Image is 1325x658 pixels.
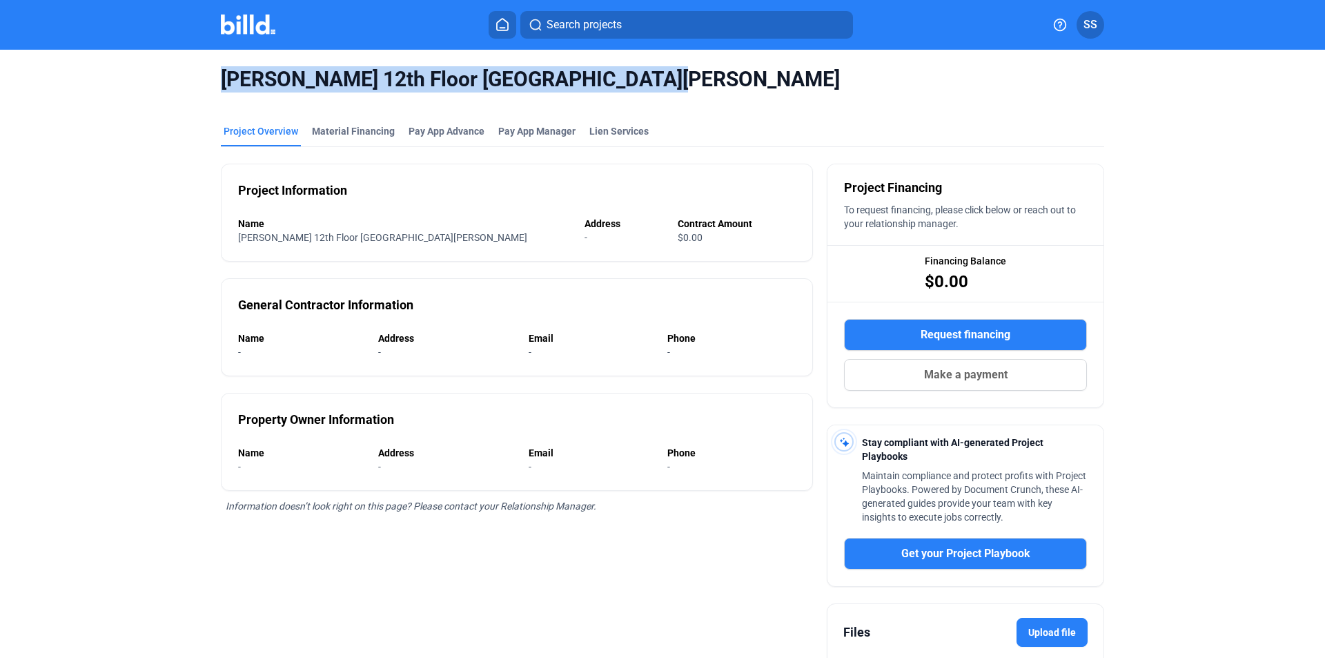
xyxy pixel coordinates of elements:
span: - [529,461,531,472]
div: Name [238,331,364,345]
span: Search projects [547,17,622,33]
span: $0.00 [925,271,968,293]
span: Maintain compliance and protect profits with Project Playbooks. Powered by Document Crunch, these... [862,470,1086,523]
div: Phone [667,331,796,345]
div: Project Information [238,181,347,200]
button: Request financing [844,319,1087,351]
div: Phone [667,446,796,460]
div: Name [238,446,364,460]
div: Email [529,446,654,460]
div: Property Owner Information [238,410,394,429]
button: Get your Project Playbook [844,538,1087,570]
span: - [585,232,587,243]
div: Address [378,446,514,460]
div: Address [585,217,664,231]
span: Pay App Manager [498,124,576,138]
span: - [238,461,241,472]
span: Information doesn’t look right on this page? Please contact your Relationship Manager. [226,501,596,512]
div: Name [238,217,571,231]
span: $0.00 [678,232,703,243]
div: Project Overview [224,124,298,138]
span: Get your Project Playbook [901,545,1030,562]
span: Stay compliant with AI-generated Project Playbooks [862,437,1043,462]
span: Request financing [921,327,1010,343]
button: Make a payment [844,359,1087,391]
div: Material Financing [312,124,395,138]
span: - [667,347,670,358]
button: Search projects [520,11,853,39]
div: Pay App Advance [409,124,484,138]
span: To request financing, please click below or reach out to your relationship manager. [844,204,1076,229]
button: SS [1077,11,1104,39]
div: General Contractor Information [238,296,413,315]
span: Financing Balance [925,254,1006,268]
span: [PERSON_NAME] 12th Floor [GEOGRAPHIC_DATA][PERSON_NAME] [221,66,1104,93]
span: - [238,347,241,358]
span: Project Financing [844,178,942,197]
div: Lien Services [589,124,649,138]
span: - [378,347,381,358]
div: Address [378,331,514,345]
span: - [529,347,531,358]
img: Billd Company Logo [221,14,275,35]
div: Files [843,623,870,642]
div: Contract Amount [678,217,796,231]
span: SS [1083,17,1097,33]
span: - [667,461,670,472]
span: - [378,461,381,472]
label: Upload file [1017,618,1088,647]
span: [PERSON_NAME] 12th Floor [GEOGRAPHIC_DATA][PERSON_NAME] [238,232,527,243]
span: Make a payment [924,367,1008,383]
div: Email [529,331,654,345]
